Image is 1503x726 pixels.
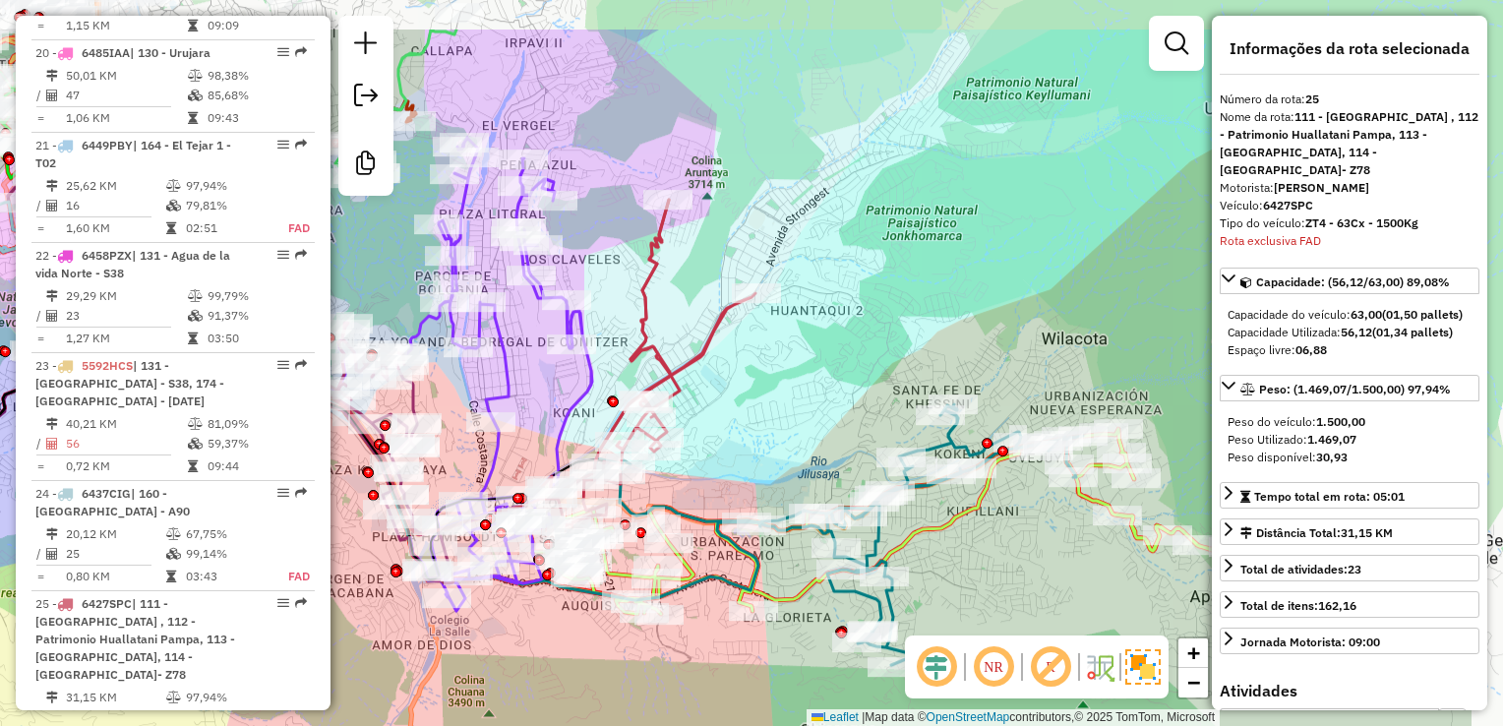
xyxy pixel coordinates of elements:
[277,139,289,151] em: Opções
[295,46,307,58] em: Rota exportada
[46,70,58,82] i: Distância Total
[1316,414,1365,429] strong: 1.500,00
[1316,450,1348,464] strong: 30,93
[1254,489,1405,504] span: Tempo total em rota: 05:01
[188,112,198,124] i: Tempo total em rota
[35,596,235,682] span: 25 -
[65,86,187,105] td: 47
[166,200,181,212] i: % de utilização da cubagem
[82,486,131,501] span: 6437CIG
[1318,598,1356,613] strong: 162,16
[1228,341,1472,359] div: Espaço livre:
[35,486,190,518] span: 24 -
[82,248,132,263] span: 6458PZX
[188,90,203,101] i: % de utilização da cubagem
[46,528,58,540] i: Distância Total
[185,218,267,238] td: 02:51
[277,249,289,261] em: Opções
[295,487,307,499] em: Rota exportada
[1341,325,1372,339] strong: 56,12
[65,456,187,476] td: 0,72 KM
[188,310,203,322] i: % de utilização da cubagem
[166,548,181,560] i: % de utilização da cubagem
[35,86,45,105] td: /
[1220,39,1479,58] h4: Informações da rota selecionada
[188,290,203,302] i: % de utilização do peso
[207,414,306,434] td: 81,09%
[1220,375,1479,401] a: Peso: (1.469,07/1.500,00) 97,94%
[188,438,203,450] i: % de utilização da cubagem
[346,76,386,120] a: Exportar sessão
[970,643,1017,691] span: Ocultar NR
[46,692,58,703] i: Distância Total
[207,286,306,306] td: 99,79%
[207,306,306,326] td: 91,37%
[185,544,267,564] td: 99,14%
[1228,414,1365,429] span: Peso do veículo:
[188,333,198,344] i: Tempo total em rota
[65,567,165,586] td: 0,80 KM
[1220,405,1479,474] div: Peso: (1.469,07/1.500,00) 97,94%
[65,218,165,238] td: 1,60 KM
[166,528,181,540] i: % de utilização do peso
[346,24,386,68] a: Nova sessão e pesquisa
[65,306,187,326] td: 23
[130,45,210,60] span: | 130 - Urujara
[1157,24,1196,63] a: Exibir filtros
[188,70,203,82] i: % de utilização do peso
[35,358,224,408] span: 23 -
[1220,232,1479,250] div: Rota exclusiva FAD
[166,180,181,192] i: % de utilização do peso
[1178,668,1208,697] a: Zoom out
[188,460,198,472] i: Tempo total em rota
[207,434,306,454] td: 59,37%
[1220,214,1479,232] div: Tipo do veículo:
[65,176,165,196] td: 25,62 KM
[65,16,187,35] td: 1,15 KM
[35,248,230,280] span: | 131 - Agua de la vida Norte - S38
[35,456,45,476] td: =
[1256,274,1450,289] span: Capacidade: (56,12/63,00) 89,08%
[1220,518,1479,545] a: Distância Total:31,15 KM
[1187,640,1200,665] span: +
[185,688,267,707] td: 97,94%
[46,438,58,450] i: Total de Atividades
[35,567,45,586] td: =
[1220,268,1479,294] a: Capacidade: (56,12/63,00) 89,08%
[807,709,1220,726] div: Map data © contributors,© 2025 TomTom, Microsoft
[35,434,45,454] td: /
[1259,382,1451,396] span: Peso: (1.469,07/1.500,00) 97,94%
[1263,198,1313,212] strong: 6427SPC
[1220,628,1479,654] a: Jornada Motorista: 09:00
[1187,670,1200,695] span: −
[65,524,165,544] td: 20,12 KM
[35,218,45,238] td: =
[46,180,58,192] i: Distância Total
[1228,306,1472,324] div: Capacidade do veículo:
[346,144,386,188] a: Criar modelo
[1240,524,1393,542] div: Distância Total:
[82,358,133,373] span: 5592HCS
[267,218,311,238] td: FAD
[185,567,267,586] td: 03:43
[46,90,58,101] i: Total de Atividades
[1027,643,1074,691] span: Exibir rótulo
[65,329,187,348] td: 1,27 KM
[1220,108,1479,179] div: Nome da rota:
[295,359,307,371] em: Rota exportada
[166,692,181,703] i: % de utilização do peso
[1274,180,1369,195] strong: [PERSON_NAME]
[35,196,45,215] td: /
[46,310,58,322] i: Total de Atividades
[277,597,289,609] em: Opções
[862,710,865,724] span: |
[1240,634,1380,651] div: Jornada Motorista: 09:00
[65,286,187,306] td: 29,29 KM
[207,86,306,105] td: 85,68%
[207,456,306,476] td: 09:44
[82,45,130,60] span: 6485IAA
[1372,325,1453,339] strong: (01,34 pallets)
[188,20,198,31] i: Tempo total em rota
[295,249,307,261] em: Rota exportada
[1178,638,1208,668] a: Zoom in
